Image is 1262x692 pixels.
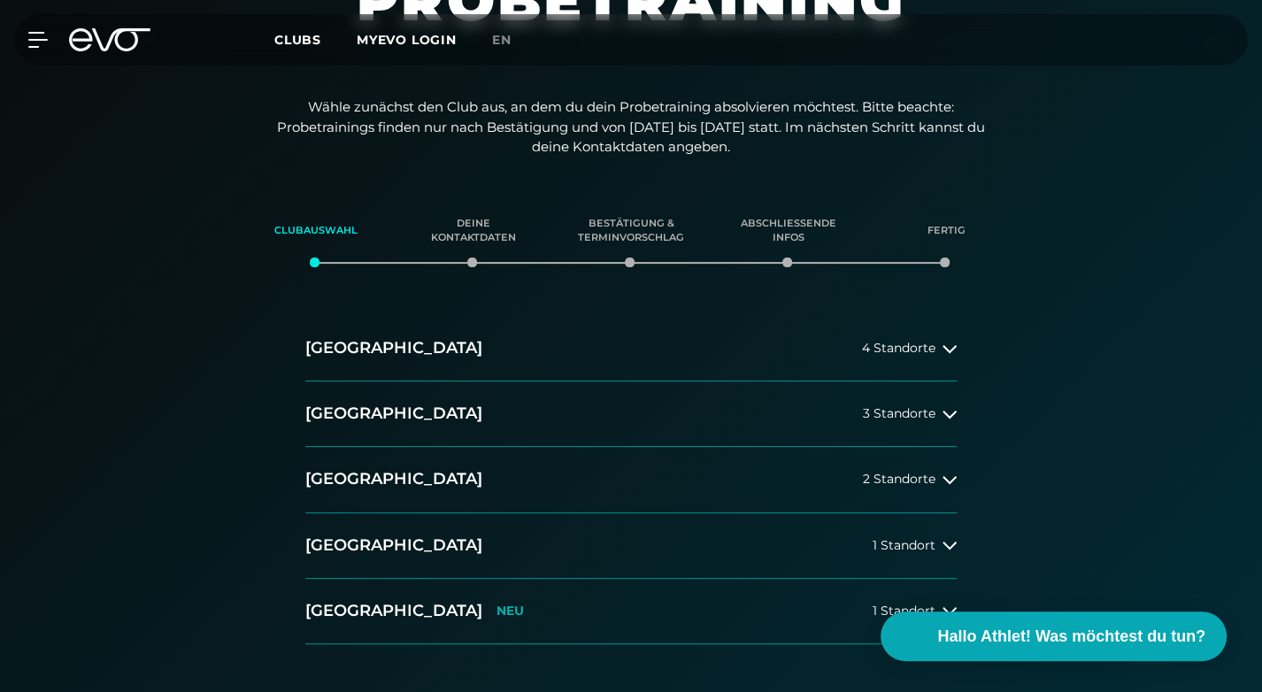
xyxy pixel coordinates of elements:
[863,407,935,420] span: 3 Standorte
[277,97,985,158] p: Wähle zunächst den Club aus, an dem du dein Probetraining absolvieren möchtest. Bitte beachte: Pr...
[889,207,1003,255] div: Fertig
[873,604,935,618] span: 1 Standort
[881,611,1227,661] button: Hallo Athlet! Was möchtest du tun?
[417,207,530,255] div: Deine Kontaktdaten
[305,468,482,490] h2: [GEOGRAPHIC_DATA]
[305,316,957,381] button: [GEOGRAPHIC_DATA]4 Standorte
[305,600,482,622] h2: [GEOGRAPHIC_DATA]
[492,30,533,50] a: en
[574,207,688,255] div: Bestätigung & Terminvorschlag
[305,513,957,579] button: [GEOGRAPHIC_DATA]1 Standort
[305,447,957,512] button: [GEOGRAPHIC_DATA]2 Standorte
[274,32,321,48] span: Clubs
[305,579,957,644] button: [GEOGRAPHIC_DATA]NEU1 Standort
[305,403,482,425] h2: [GEOGRAPHIC_DATA]
[259,207,373,255] div: Clubauswahl
[732,207,845,255] div: Abschließende Infos
[305,534,482,557] h2: [GEOGRAPHIC_DATA]
[863,473,935,486] span: 2 Standorte
[274,31,357,48] a: Clubs
[357,32,457,48] a: MYEVO LOGIN
[862,342,935,355] span: 4 Standorte
[873,539,935,552] span: 1 Standort
[305,337,482,359] h2: [GEOGRAPHIC_DATA]
[305,381,957,447] button: [GEOGRAPHIC_DATA]3 Standorte
[492,32,512,48] span: en
[937,625,1205,649] span: Hallo Athlet! Was möchtest du tun?
[496,604,524,619] p: NEU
